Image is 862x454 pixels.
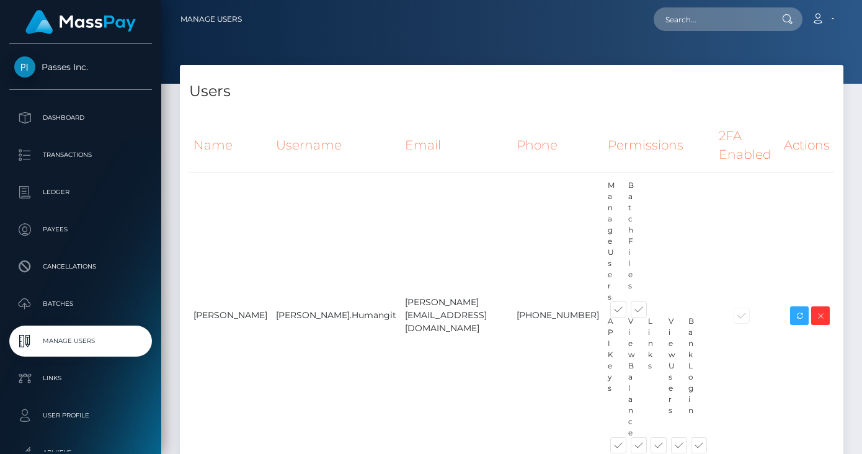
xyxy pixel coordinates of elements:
a: Manage Users [180,6,242,32]
a: Batches [9,288,152,319]
span: Passes Inc. [9,61,152,73]
img: MassPay Logo [25,10,136,34]
h4: Users [189,81,834,102]
p: Manage Users [14,332,147,350]
a: Manage Users [9,326,152,357]
img: Passes Inc. [14,56,35,78]
a: User Profile [9,400,152,431]
th: Email [401,119,512,172]
p: Links [14,369,147,388]
div: Bank Login [679,316,699,438]
div: Batch Files [619,180,639,303]
th: Permissions [603,119,714,172]
div: API Keys [598,316,618,438]
p: Batches [14,295,147,313]
div: View Balance [619,316,639,438]
th: Actions [780,119,834,172]
a: Cancellations [9,251,152,282]
a: Links [9,363,152,394]
input: Search... [654,7,770,31]
p: Ledger [14,183,147,202]
th: Name [189,119,272,172]
p: Dashboard [14,109,147,127]
p: User Profile [14,406,147,425]
p: Payees [14,220,147,239]
div: Links [639,316,659,438]
div: Manage Users [598,180,618,303]
p: Cancellations [14,257,147,276]
a: Payees [9,214,152,245]
a: Dashboard [9,102,152,133]
p: Transactions [14,146,147,164]
a: Transactions [9,140,152,171]
th: Username [272,119,401,172]
th: 2FA Enabled [714,119,780,172]
a: Ledger [9,177,152,208]
th: Phone [512,119,603,172]
div: View Users [659,316,679,438]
